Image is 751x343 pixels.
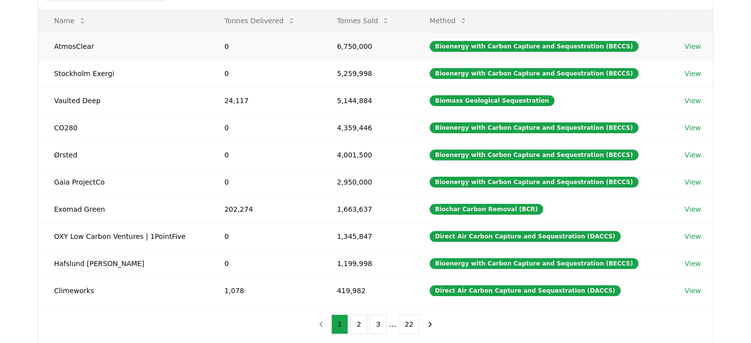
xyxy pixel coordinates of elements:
[430,231,621,242] div: Direct Air Carbon Capture and Sequestration (DACCS)
[208,114,321,141] td: 0
[39,223,209,250] td: OXY Low Carbon Ventures | 1PointFive
[430,204,543,215] div: Biochar Carbon Removal (BCR)
[208,277,321,304] td: 1,078
[39,277,209,304] td: Climeworks
[321,141,414,168] td: 4,001,500
[684,96,701,106] a: View
[208,87,321,114] td: 24,117
[422,314,438,334] button: next page
[329,11,397,31] button: Tonnes Sold
[208,250,321,277] td: 0
[216,11,303,31] button: Tonnes Delivered
[208,168,321,195] td: 0
[321,60,414,87] td: 5,259,998
[39,60,209,87] td: Stockholm Exergi
[208,141,321,168] td: 0
[350,314,367,334] button: 2
[208,60,321,87] td: 0
[389,318,396,330] li: ...
[39,141,209,168] td: Ørsted
[684,177,701,187] a: View
[430,285,621,296] div: Direct Air Carbon Capture and Sequestration (DACCS)
[684,259,701,268] a: View
[430,95,554,106] div: Biomass Geological Sequestration
[430,150,638,160] div: Bioenergy with Carbon Capture and Sequestration (BECCS)
[331,314,349,334] button: 1
[39,114,209,141] td: CO280
[684,41,701,51] a: View
[39,195,209,223] td: Exomad Green
[46,11,94,31] button: Name
[208,195,321,223] td: 202,274
[684,231,701,241] a: View
[321,33,414,60] td: 6,750,000
[684,204,701,214] a: View
[321,114,414,141] td: 4,359,446
[369,314,387,334] button: 3
[422,11,475,31] button: Method
[430,68,638,79] div: Bioenergy with Carbon Capture and Sequestration (BECCS)
[321,223,414,250] td: 1,345,847
[321,250,414,277] td: 1,199,998
[430,258,638,269] div: Bioenergy with Carbon Capture and Sequestration (BECCS)
[321,87,414,114] td: 5,144,884
[684,69,701,78] a: View
[208,33,321,60] td: 0
[398,314,420,334] button: 22
[321,168,414,195] td: 2,950,000
[39,168,209,195] td: Gaia ProjectCo
[321,195,414,223] td: 1,663,637
[684,150,701,160] a: View
[684,286,701,296] a: View
[684,123,701,133] a: View
[321,277,414,304] td: 419,982
[39,87,209,114] td: Vaulted Deep
[208,223,321,250] td: 0
[430,177,638,188] div: Bioenergy with Carbon Capture and Sequestration (BECCS)
[430,41,638,52] div: Bioenergy with Carbon Capture and Sequestration (BECCS)
[430,122,638,133] div: Bioenergy with Carbon Capture and Sequestration (BECCS)
[39,250,209,277] td: Hafslund [PERSON_NAME]
[39,33,209,60] td: AtmosClear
